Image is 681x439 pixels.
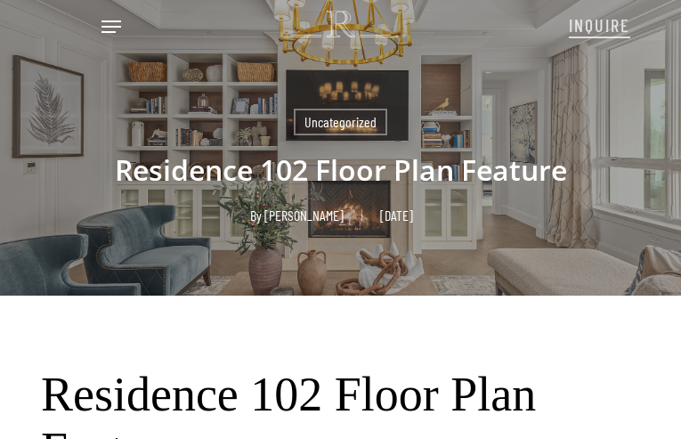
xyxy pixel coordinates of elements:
[569,14,630,36] span: INQUIRE
[41,135,640,205] h1: Residence 102 Floor Plan Feature
[361,209,431,222] span: [DATE]
[294,109,387,135] a: Uncategorized
[569,5,630,43] a: INQUIRE
[101,18,121,36] a: Navigation Menu
[250,209,262,222] span: By
[264,207,344,224] a: [PERSON_NAME]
